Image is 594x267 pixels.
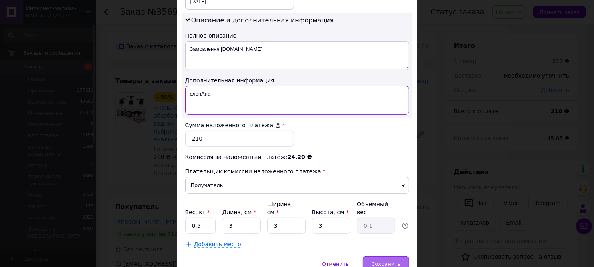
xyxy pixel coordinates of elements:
span: Плательщик комиссии наложенного платежа [185,168,321,175]
span: Получатель [185,177,409,194]
div: Комиссия за наложенный платёж: [185,153,409,161]
span: Описание и дополнительная информация [191,16,334,24]
textarea: Замовлення [DOMAIN_NAME] [185,41,409,70]
textarea: слонАна [185,86,409,115]
label: Высота, см [312,209,349,215]
span: Добавить место [194,241,242,248]
span: 24.20 ₴ [288,154,312,160]
span: Отменить [322,261,349,267]
label: Ширина, см [267,201,293,215]
label: Вес, кг [185,209,210,215]
span: Сохранить [371,261,400,267]
div: Объёмный вес [357,200,395,216]
label: Сумма наложенного платежа [185,122,281,128]
div: Дополнительная информация [185,76,409,84]
div: Полное описание [185,32,409,40]
label: Длина, см [222,209,256,215]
